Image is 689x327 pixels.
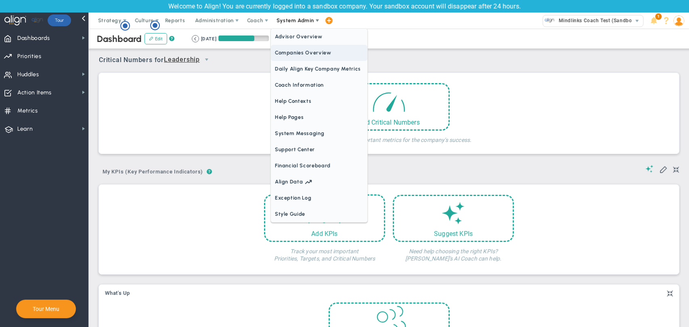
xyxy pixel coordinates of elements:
span: Mindlinks Coach Test (Sandbox) [555,15,637,26]
span: Advisor Overview [271,29,367,45]
span: Coach Information [271,77,367,93]
span: Huddles [17,66,39,83]
span: select [631,15,643,27]
span: 1 [655,13,662,20]
h4: Need help choosing the right KPIs? [PERSON_NAME]'s AI Coach can help. [393,242,514,262]
span: What's Up [105,290,130,296]
li: Announcements [647,12,660,29]
div: Period Progress: 71% Day 64 of 90 with 26 remaining. [218,35,269,41]
span: Coach [247,17,263,23]
button: Go to previous period [192,35,199,42]
span: Administration [195,17,233,23]
img: 33500.Company.photo [544,15,555,25]
div: Add Critical Numbers [330,119,448,126]
span: Support Center [271,142,367,158]
span: Help Contexts [271,93,367,109]
span: Critical Numbers for [99,53,216,68]
span: Learn [17,121,33,137]
span: Metrics [17,102,38,119]
span: Exception Log [271,190,367,206]
div: [DATE] [201,35,216,42]
span: Daily Align Key Company Metrics [271,61,367,77]
span: Strategy [98,17,121,23]
div: Suggest KPIs [394,230,513,237]
span: Style Guide [271,206,367,222]
span: System Messaging [271,125,367,142]
button: My KPIs (Key Performance Indicators) [99,165,207,179]
span: Action Items [17,84,52,101]
button: Edit [145,33,167,44]
img: 64089.Person.photo [673,15,684,26]
span: Dashboards [17,30,50,47]
li: Help & Frequently Asked Questions (FAQ) [660,12,672,29]
div: Add KPIs [265,230,384,237]
h4: Track your most important Priorities, Targets, and Critical Numbers [264,242,385,262]
span: Help Pages [271,109,367,125]
span: Reports [161,12,189,29]
span: Companies Overview [271,45,367,61]
span: My KPIs (Key Performance Indicators) [99,165,207,178]
span: select [200,53,214,67]
span: Leadership [164,55,200,65]
a: Align Data [271,174,367,190]
span: Suggestions (AI Feature) [645,165,653,173]
button: What's Up [105,290,130,297]
span: Priorities [17,48,42,65]
span: Financial Scoreboard [271,158,367,174]
span: Culture [135,17,154,23]
span: Edit My KPIs [659,165,667,173]
span: System Admin [276,17,314,23]
span: Dashboard [97,33,142,44]
h4: Track the 3-5 most important metrics for the company's success. [306,131,471,144]
button: Tour Menu [30,305,62,312]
